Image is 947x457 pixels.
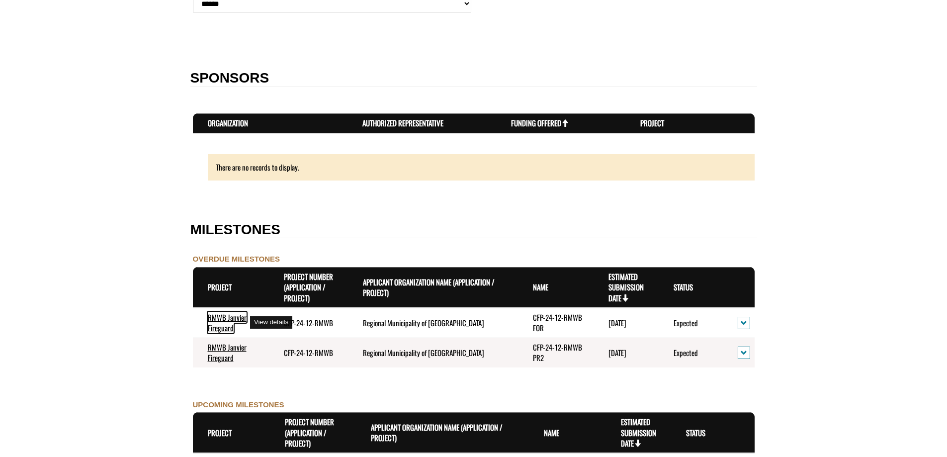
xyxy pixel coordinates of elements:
a: Project [208,427,232,438]
a: Estimated Submission Date [608,271,644,303]
a: Status [674,281,693,292]
label: UPCOMING MILESTONES [193,399,284,410]
td: Expected [659,308,723,338]
a: Project Number (Application / Project) [284,271,333,303]
fieldset: Section [190,92,757,202]
a: Estimated Submission Date [621,416,656,449]
a: Name [544,427,559,438]
div: --- [2,46,10,56]
a: RMWB Janvier Fireguard [208,342,247,363]
h2: SPONSORS [190,71,757,87]
td: Regional Municipality of Wood Buffalo [348,338,518,367]
a: Applicant Organization Name (Application / Project) [371,422,503,443]
label: OVERDUE MILESTONES [193,254,280,264]
button: action menu [738,317,750,329]
div: --- [2,12,10,22]
div: There are no records to display. [208,154,755,181]
a: Project Number (Application / Project) [285,416,334,449]
a: Authorized Representative [362,117,443,128]
h2: MILESTONES [190,222,757,238]
td: CFP-24-12-RMWB PR2 [518,338,594,367]
div: View details [250,316,292,329]
td: Expected [659,338,723,367]
td: CFP-24-12-RMWB FOR [518,308,594,338]
a: Funding Offered [511,117,569,128]
td: Regional Municipality of Wood Buffalo [348,308,518,338]
th: Actions [723,267,754,308]
fieldset: Section [190,33,474,50]
div: --- [2,80,10,90]
a: Applicant Organization Name (Application / Project) [363,276,495,298]
td: action menu [723,308,754,338]
td: 11/30/2024 [594,338,659,367]
td: RMWB Janvier Fireguard [193,338,269,367]
div: There are no records to display. [193,154,755,181]
a: RMWB Janvier Fireguard [208,312,247,333]
label: Final Reporting Template File [2,34,79,44]
a: Status [686,427,705,438]
a: Project [640,117,664,128]
td: action menu [723,338,754,367]
time: [DATE] [608,347,626,358]
a: Project [208,281,232,292]
td: CFP-24-12-RMWB [269,308,348,338]
td: 1/31/2025 [594,308,659,338]
button: action menu [738,347,750,359]
td: CFP-24-12-RMWB [269,338,348,367]
time: [DATE] [608,317,626,328]
a: Name [533,281,548,292]
a: Organization [208,117,248,128]
td: RMWB Janvier Fireguard [193,308,269,338]
th: Actions [735,413,754,454]
label: File field for users to download amendment request template [2,68,59,78]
